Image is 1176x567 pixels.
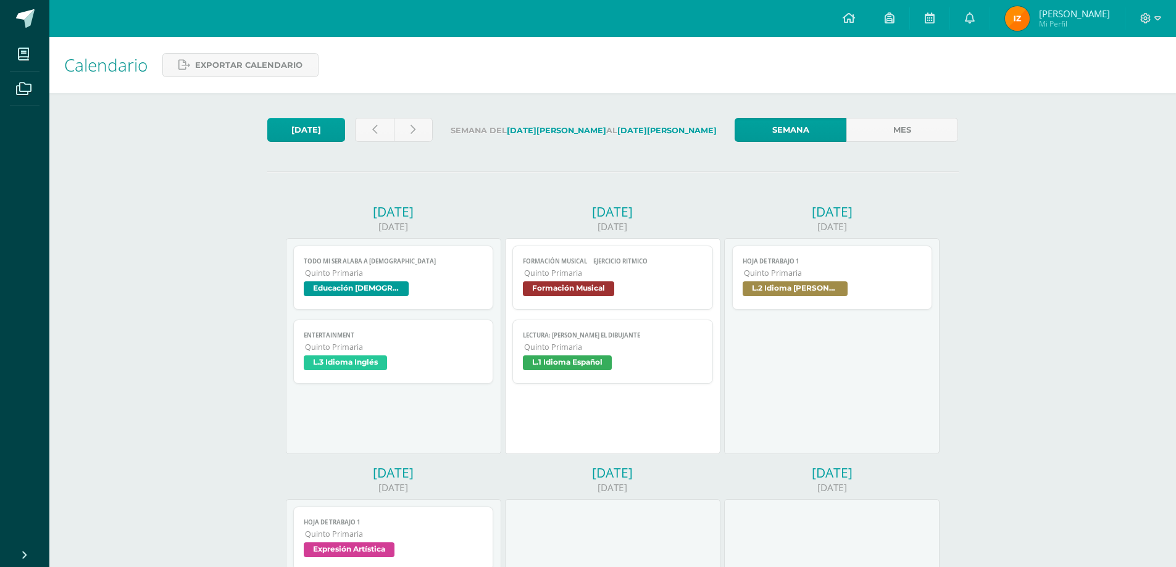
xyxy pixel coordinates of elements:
[286,220,501,233] div: [DATE]
[523,331,703,339] span: LECTURA: [PERSON_NAME] EL DIBUJANTE
[162,53,319,77] a: Exportar calendario
[735,118,846,142] a: Semana
[617,126,717,135] strong: [DATE][PERSON_NAME]
[512,320,713,384] a: LECTURA: [PERSON_NAME] EL DIBUJANTEQuinto PrimariaL.1 Idioma Español
[732,246,933,310] a: hoja de trabajo 1Quinto PrimariaL.2 Idioma [PERSON_NAME]
[286,481,501,494] div: [DATE]
[505,481,720,494] div: [DATE]
[286,203,501,220] div: [DATE]
[505,464,720,481] div: [DATE]
[293,246,494,310] a: Todo mi ser alaba a [DEMOGRAPHIC_DATA]Quinto PrimariaEducación [DEMOGRAPHIC_DATA]
[724,220,940,233] div: [DATE]
[286,464,501,481] div: [DATE]
[304,331,483,339] span: ENTERTAINMENT
[304,281,409,296] span: Educación [DEMOGRAPHIC_DATA]
[524,268,703,278] span: Quinto Primaria
[305,342,483,352] span: Quinto Primaria
[512,246,713,310] a: FORMACIÓN MUSICAL  EJERCICIO RITMICOQuinto PrimariaFormación Musical
[524,342,703,352] span: Quinto Primaria
[1039,7,1110,20] span: [PERSON_NAME]
[304,542,394,557] span: Expresión Artística
[523,257,703,265] span: FORMACIÓN MUSICAL  EJERCICIO RITMICO
[305,268,483,278] span: Quinto Primaria
[267,118,345,142] a: [DATE]
[743,257,922,265] span: hoja de trabajo 1
[304,257,483,265] span: Todo mi ser alaba a [DEMOGRAPHIC_DATA]
[744,268,922,278] span: Quinto Primaria
[523,281,614,296] span: Formación Musical
[304,518,483,526] span: hoja de trabajo 1
[1039,19,1110,29] span: Mi Perfil
[305,529,483,539] span: Quinto Primaria
[505,203,720,220] div: [DATE]
[507,126,606,135] strong: [DATE][PERSON_NAME]
[724,481,940,494] div: [DATE]
[64,53,148,77] span: Calendario
[304,355,387,370] span: L.3 Idioma Inglés
[1005,6,1030,31] img: 3dafd89dacaac098ab242b438340a659.png
[523,355,612,370] span: L.1 Idioma Español
[195,54,302,77] span: Exportar calendario
[505,220,720,233] div: [DATE]
[724,464,940,481] div: [DATE]
[846,118,958,142] a: Mes
[743,281,848,296] span: L.2 Idioma [PERSON_NAME]
[724,203,940,220] div: [DATE]
[443,118,725,143] label: Semana del al
[293,320,494,384] a: ENTERTAINMENTQuinto PrimariaL.3 Idioma Inglés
